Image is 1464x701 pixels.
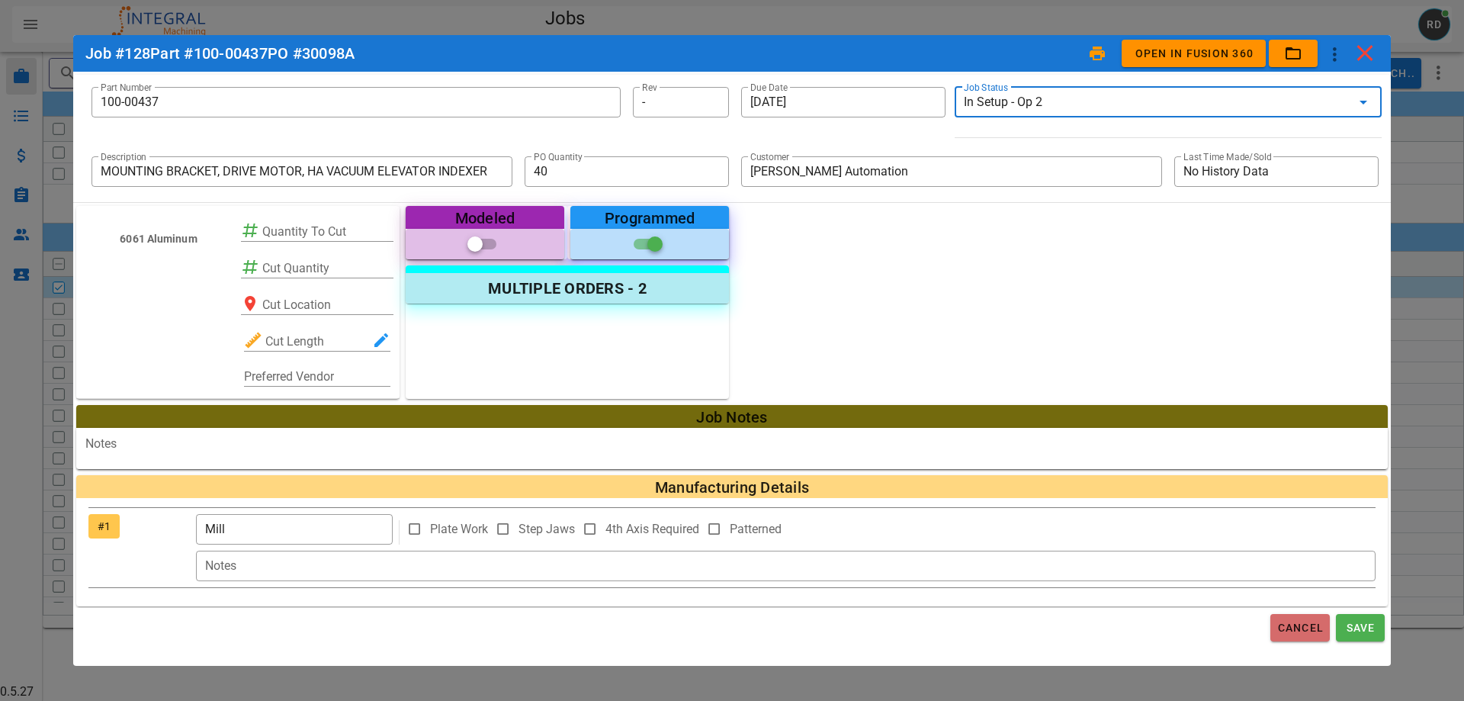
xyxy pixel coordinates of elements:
[268,44,355,63] div: PO #30098A
[85,44,150,63] div: Job #128
[534,152,583,163] label: PO Quantity
[642,82,657,94] label: Rev
[430,522,488,537] label: Plate Work
[101,152,146,163] label: Description
[406,206,564,229] div: Modeled
[98,514,111,539] span: #1
[1342,622,1379,634] span: Save
[1134,47,1254,59] span: Open In Fusion 360
[101,82,152,94] label: Part Number
[1183,152,1272,163] label: Last Time Made/Sold
[964,82,1008,94] label: Job Status
[406,273,729,304] div: Multiple Orders - 2
[730,522,782,537] label: Patterned
[76,405,1388,428] div: Job Notes
[1336,614,1385,642] button: Save
[1276,622,1324,634] span: Cancel
[570,206,729,229] div: Programmed
[120,233,197,245] strong: 6061 Aluminum
[605,522,699,537] label: 4th Axis Required
[150,44,268,63] div: Part #100-00437
[750,152,789,163] label: Customer
[1270,614,1330,642] button: Cancel
[518,522,575,537] label: Step Jaws
[76,475,1388,498] div: Manufacturing Details
[1122,40,1266,67] button: Open In Fusion 360
[750,82,788,94] label: Due Date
